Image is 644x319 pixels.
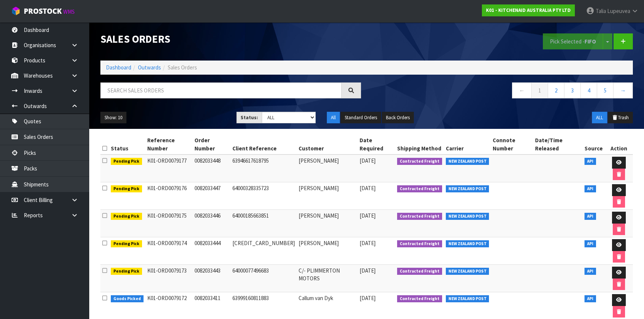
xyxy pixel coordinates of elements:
a: K01 - KITCHENAID AUSTRALIA PTY LTD [482,4,575,16]
td: [PERSON_NAME] [297,237,358,265]
span: Goods Picked [111,295,144,303]
a: ← [512,82,532,98]
th: Shipping Method [395,134,444,154]
td: [CREDIT_CARD_NUMBER] [231,237,297,265]
th: Connote Number [491,134,533,154]
span: API [585,268,596,275]
span: NEW ZEALAND POST [446,268,489,275]
a: 5 [597,82,614,98]
a: → [613,82,633,98]
span: NEW ZEALAND POST [446,185,489,193]
th: Action [605,134,633,154]
a: 4 [580,82,597,98]
img: cube-alt.png [11,6,20,16]
button: Show: 10 [100,112,126,124]
span: [DATE] [360,267,376,274]
span: API [585,185,596,193]
td: 64000185663851 [231,210,297,237]
strong: K01 - KITCHENAID AUSTRALIA PTY LTD [486,7,571,13]
span: Contracted Freight [397,295,442,303]
a: Outwards [138,64,161,71]
span: Contracted Freight [397,268,442,275]
span: Contracted Freight [397,158,442,165]
td: [PERSON_NAME] [297,182,358,210]
button: ALL [592,112,607,124]
span: NEW ZEALAND POST [446,158,489,165]
th: Customer [297,134,358,154]
td: [PERSON_NAME] [297,154,358,182]
button: Back Orders [382,112,414,124]
th: Source [583,134,605,154]
span: NEW ZEALAND POST [446,240,489,248]
span: Sales Orders [168,64,197,71]
span: [DATE] [360,294,376,302]
th: Client Reference [231,134,297,154]
td: 0082033447 [193,182,230,210]
span: Lupeuvea [607,7,630,14]
button: Trash [608,112,633,124]
a: 2 [548,82,564,98]
a: 3 [564,82,581,98]
td: K01-ORD0079175 [145,210,193,237]
span: [DATE] [360,157,376,164]
span: Talia [596,7,606,14]
span: NEW ZEALAND POST [446,213,489,220]
span: Pending Pick [111,213,142,220]
td: 63946617618795 [231,154,297,182]
td: C/- PLIMMERTON MOTORS [297,265,358,292]
td: 64000328335723 [231,182,297,210]
span: NEW ZEALAND POST [446,295,489,303]
td: K01-ORD0079176 [145,182,193,210]
th: Status [109,134,145,154]
button: All [327,112,340,124]
td: K01-ORD0079174 [145,237,193,265]
span: [DATE] [360,240,376,247]
th: Reference Number [145,134,193,154]
span: ProStock [24,6,62,16]
td: 0082033443 [193,265,230,292]
span: API [585,240,596,248]
th: Date/Time Released [533,134,583,154]
td: 0082033444 [193,237,230,265]
span: API [585,158,596,165]
td: 64000077496683 [231,265,297,292]
td: 0082033446 [193,210,230,237]
span: Pending Pick [111,185,142,193]
td: K01-ORD0079173 [145,265,193,292]
span: [DATE] [360,185,376,192]
th: Date Required [358,134,395,154]
span: Contracted Freight [397,213,442,220]
h1: Sales Orders [100,33,361,45]
span: API [585,213,596,220]
nav: Page navigation [372,82,633,101]
strong: Status: [241,114,258,121]
a: 1 [531,82,548,98]
small: WMS [63,8,75,15]
button: Standard Orders [341,112,381,124]
span: Contracted Freight [397,185,442,193]
input: Search sales orders [100,82,342,98]
span: Pending Pick [111,268,142,275]
td: [PERSON_NAME] [297,210,358,237]
span: API [585,295,596,303]
span: Pending Pick [111,158,142,165]
th: Order Number [193,134,230,154]
span: Contracted Freight [397,240,442,248]
span: [DATE] [360,212,376,219]
span: Pending Pick [111,240,142,248]
th: Carrier [444,134,491,154]
td: K01-ORD0079177 [145,154,193,182]
td: 0082033448 [193,154,230,182]
a: Dashboard [106,64,131,71]
strong: FIFO [585,38,596,45]
button: Pick Selected -FIFO [543,33,603,49]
